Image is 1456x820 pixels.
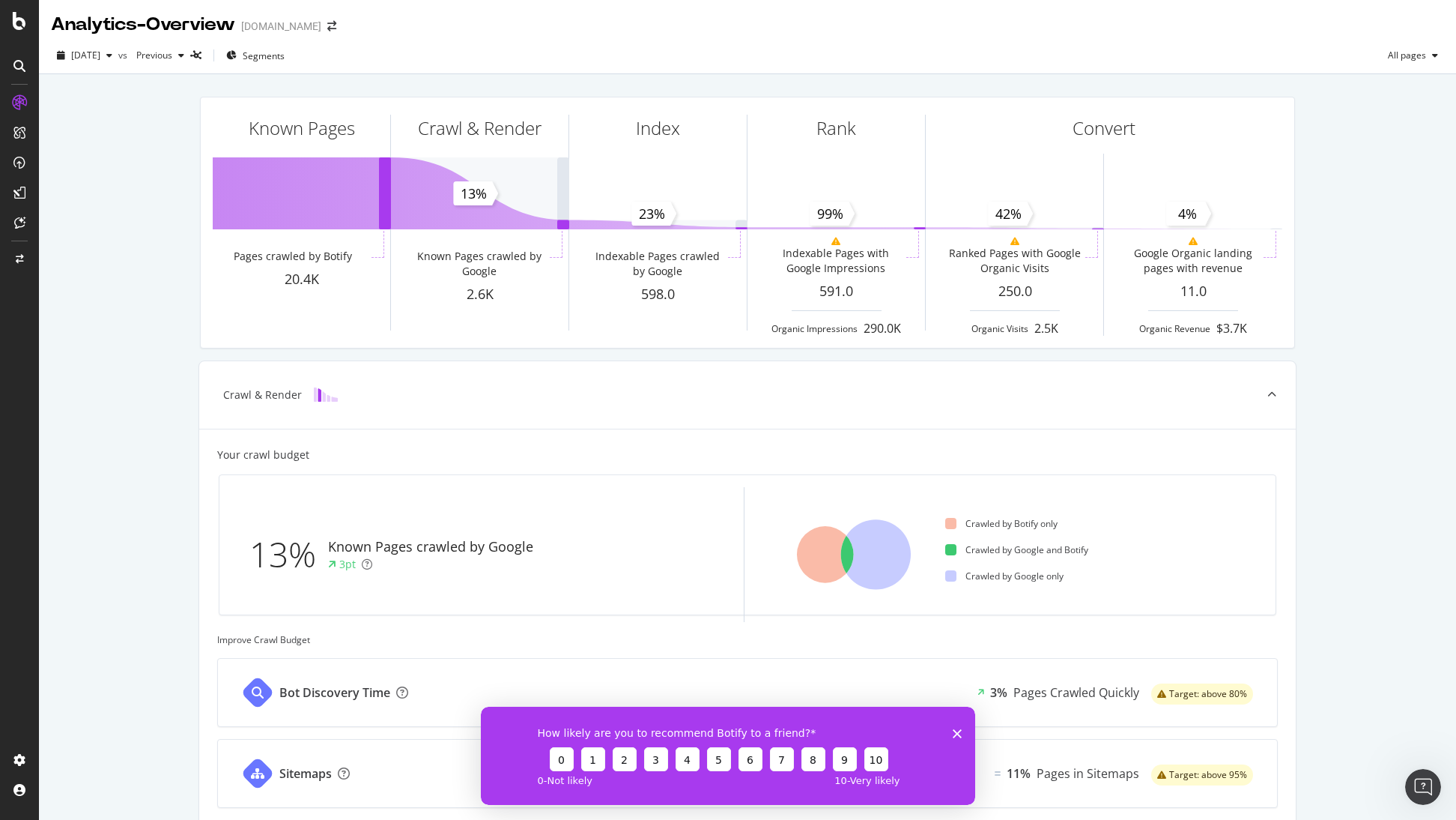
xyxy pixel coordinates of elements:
div: Indexable Pages with Google Impressions [768,246,903,276]
div: Bot Discovery Time [279,684,390,702]
div: 591.0 [747,282,925,301]
div: 598.0 [569,285,747,304]
div: Your crawl budget [217,447,309,462]
a: Bot Discovery Time3%Pages Crawled Quicklywarning label [217,658,1278,727]
button: Segments [220,43,291,67]
div: Organic Impressions [771,322,858,335]
div: Crawled by Google and Botify [945,543,1088,556]
div: Crawled by Botify only [945,517,1058,530]
div: Known Pages crawled by Google [412,249,546,279]
div: arrow-right-arrow-left [327,21,336,31]
div: Sitemaps [279,765,332,783]
span: Target: above 80% [1169,690,1247,699]
div: 3pt [339,557,356,572]
div: 3% [990,684,1007,702]
div: Pages in Sitemaps [1037,765,1139,783]
div: Crawl & Render [223,388,302,403]
div: Known Pages crawled by Google [328,537,533,557]
span: Target: above 95% [1169,771,1247,780]
div: Rank [816,115,856,141]
iframe: Intercom live chat [1405,769,1441,805]
div: warning label [1151,684,1253,705]
div: Indexable Pages crawled by Google [590,249,724,279]
div: Crawled by Google only [945,570,1064,582]
button: Previous [130,43,190,67]
div: warning label [1151,765,1253,786]
span: Segments [243,49,285,62]
span: All pages [1382,49,1426,61]
div: Analytics - Overview [51,12,235,37]
div: Pages crawled by Botify [234,249,352,264]
span: vs [118,49,130,61]
div: Index [636,115,680,141]
div: Improve Crawl Budget [217,633,1278,646]
a: SitemapsEqual11%Pages in Sitemapswarning label [217,739,1278,808]
div: [DOMAIN_NAME] [241,19,321,34]
div: 2.6K [391,285,568,304]
div: 20.4K [213,270,390,289]
div: 290.0K [864,320,901,337]
button: All pages [1382,43,1444,67]
div: 11% [1007,765,1031,783]
div: Known Pages [249,115,355,141]
span: 2025 Sep. 1st [71,49,100,61]
div: 13% [249,530,328,579]
div: Pages Crawled Quickly [1013,684,1139,702]
span: Previous [130,49,172,61]
button: [DATE] [51,43,118,67]
iframe: Survey from Botify [481,707,975,805]
img: block-icon [314,388,338,402]
img: Equal [995,771,1001,776]
div: Crawl & Render [418,115,542,141]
